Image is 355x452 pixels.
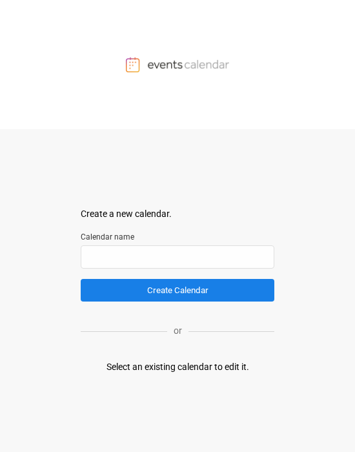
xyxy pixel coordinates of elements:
label: Calendar name [81,231,274,243]
div: Select an existing calendar to edit it. [107,360,249,374]
button: Create Calendar [81,279,274,302]
p: or [167,324,188,338]
div: Create a new calendar. [81,207,274,221]
img: Events Calendar [126,57,229,72]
